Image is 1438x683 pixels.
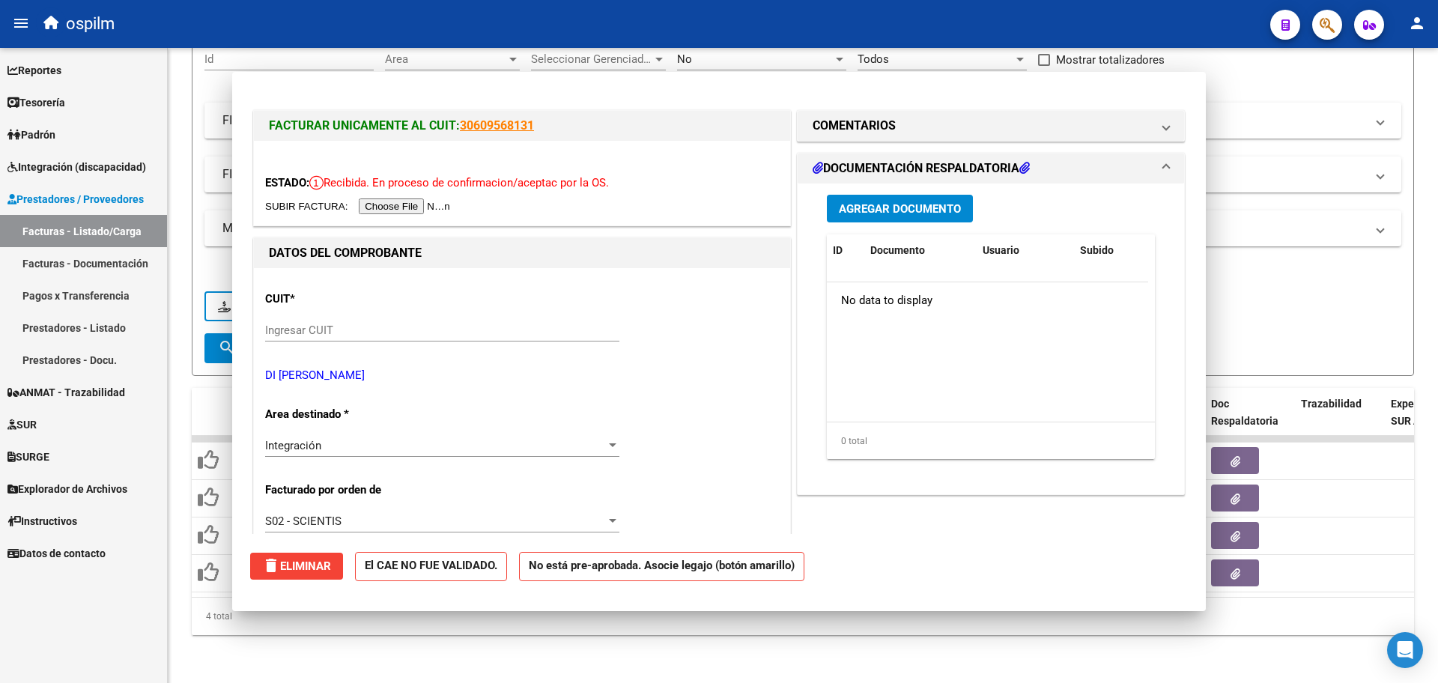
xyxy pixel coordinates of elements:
[7,127,55,143] span: Padrón
[813,117,896,135] h1: COMENTARIOS
[7,513,77,529] span: Instructivos
[1056,51,1165,69] span: Mostrar totalizadores
[858,52,889,66] span: Todos
[870,244,925,256] span: Documento
[265,514,342,528] span: S02 - SCIENTIS
[265,482,419,499] p: Facturado por orden de
[7,416,37,433] span: SUR
[1080,244,1114,256] span: Subido
[218,341,366,355] span: Buscar Comprobante
[309,176,609,189] span: Recibida. En proceso de confirmacion/aceptac por la OS.
[222,112,1365,129] mat-panel-title: FILTROS DEL COMPROBANTE
[218,339,236,356] mat-icon: search
[222,166,1365,183] mat-panel-title: FILTROS DE INTEGRACION
[1074,234,1149,267] datatable-header-cell: Subido
[7,191,144,207] span: Prestadores / Proveedores
[204,263,1401,279] h4: - filtros rápidos Integración -
[1205,388,1295,454] datatable-header-cell: Doc Respaldatoria
[262,556,280,574] mat-icon: delete
[839,202,961,216] span: Agregar Documento
[250,553,343,580] button: Eliminar
[977,234,1074,267] datatable-header-cell: Usuario
[798,154,1184,183] mat-expansion-panel-header: DOCUMENTACIÓN RESPALDATORIA
[265,176,309,189] span: ESTADO:
[519,552,804,581] strong: No está pre-aprobada. Asocie legajo (botón amarillo)
[1408,14,1426,32] mat-icon: person
[1301,398,1362,410] span: Trazabilidad
[827,234,864,267] datatable-header-cell: ID
[827,195,973,222] button: Agregar Documento
[7,449,49,465] span: SURGE
[192,598,1414,635] div: 4 total
[265,367,779,384] p: DI [PERSON_NAME]
[355,552,507,581] strong: El CAE NO FUE VALIDADO.
[1295,388,1385,454] datatable-header-cell: Trazabilidad
[531,52,652,66] span: Seleccionar Gerenciador
[7,159,146,175] span: Integración (discapacidad)
[269,246,422,260] strong: DATOS DEL COMPROBANTE
[7,545,106,562] span: Datos de contacto
[827,422,1155,460] div: 0 total
[222,220,1365,237] mat-panel-title: MAS FILTROS
[269,118,460,133] span: FACTURAR UNICAMENTE AL CUIT:
[265,406,419,423] p: Area destinado *
[262,559,331,573] span: Eliminar
[7,62,61,79] span: Reportes
[864,234,977,267] datatable-header-cell: Documento
[7,481,127,497] span: Explorador de Archivos
[1387,632,1423,668] div: Open Intercom Messenger
[983,244,1019,256] span: Usuario
[218,300,332,313] span: Conf. no pedidas
[385,52,506,66] span: Area
[833,244,843,256] span: ID
[12,14,30,32] mat-icon: menu
[265,291,419,308] p: CUIT
[1211,398,1278,427] span: Doc Respaldatoria
[7,94,65,111] span: Tesorería
[798,111,1184,141] mat-expansion-panel-header: COMENTARIOS
[798,183,1184,494] div: DOCUMENTACIÓN RESPALDATORIA
[460,118,534,133] a: 30609568131
[66,7,115,40] span: ospilm
[827,282,1148,320] div: No data to display
[7,384,125,401] span: ANMAT - Trazabilidad
[265,439,321,452] span: Integración
[677,52,692,66] span: No
[813,160,1030,177] h1: DOCUMENTACIÓN RESPALDATORIA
